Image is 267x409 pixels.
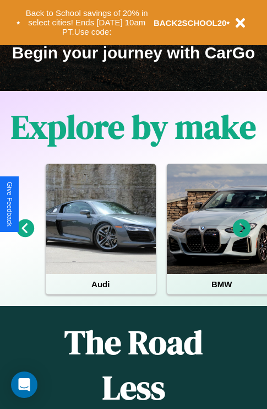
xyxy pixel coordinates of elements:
[154,18,227,28] b: BACK2SCHOOL20
[11,104,256,149] h1: Explore by make
[46,274,156,294] h4: Audi
[11,372,37,398] div: Open Intercom Messenger
[6,182,13,227] div: Give Feedback
[20,6,154,40] button: Back to School savings of 20% in select cities! Ends [DATE] 10am PT.Use code:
